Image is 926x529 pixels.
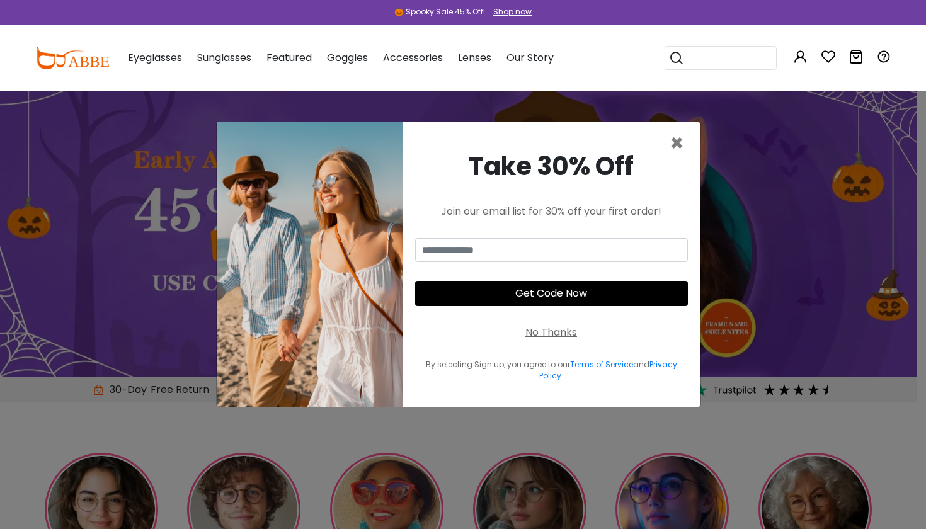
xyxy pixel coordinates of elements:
button: Get Code Now [415,281,688,306]
span: Accessories [383,50,443,65]
a: Privacy Policy [539,359,677,381]
span: Eyeglasses [128,50,182,65]
a: Terms of Service [570,359,633,370]
div: Join our email list for 30% off your first order! [415,204,688,219]
div: Shop now [493,6,532,18]
img: welcome [217,122,403,407]
div: No Thanks [525,325,577,340]
span: Lenses [458,50,491,65]
div: By selecting Sign up, you agree to our and . [415,359,688,382]
span: × [670,127,684,159]
img: abbeglasses.com [35,47,109,69]
div: Take 30% Off [415,147,688,185]
span: Goggles [327,50,368,65]
div: 🎃 Spooky Sale 45% Off! [394,6,485,18]
span: Sunglasses [197,50,251,65]
button: Close [670,132,684,155]
span: Featured [266,50,312,65]
a: Shop now [487,6,532,17]
span: Our Story [506,50,554,65]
